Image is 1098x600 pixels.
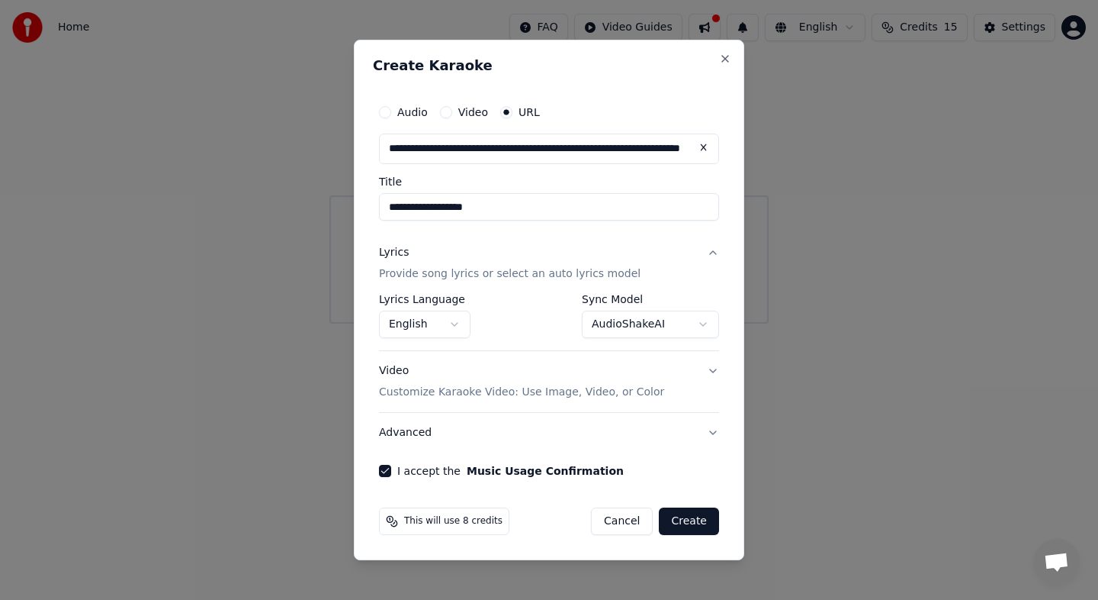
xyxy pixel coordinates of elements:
[379,294,470,305] label: Lyrics Language
[379,245,409,260] div: Lyrics
[379,363,664,400] div: Video
[518,107,540,118] label: URL
[397,466,624,476] label: I accept the
[659,508,719,535] button: Create
[379,176,719,187] label: Title
[591,508,653,535] button: Cancel
[373,59,725,73] h2: Create Karaoke
[379,266,640,282] p: Provide song lyrics or select an auto lyrics model
[379,385,664,400] p: Customize Karaoke Video: Use Image, Video, or Color
[379,233,719,294] button: LyricsProvide song lyrics or select an auto lyrics model
[379,413,719,453] button: Advanced
[379,351,719,412] button: VideoCustomize Karaoke Video: Use Image, Video, or Color
[582,294,719,305] label: Sync Model
[404,515,502,527] span: This will use 8 credits
[467,466,624,476] button: I accept the
[397,107,428,118] label: Audio
[458,107,488,118] label: Video
[379,294,719,350] div: LyricsProvide song lyrics or select an auto lyrics model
